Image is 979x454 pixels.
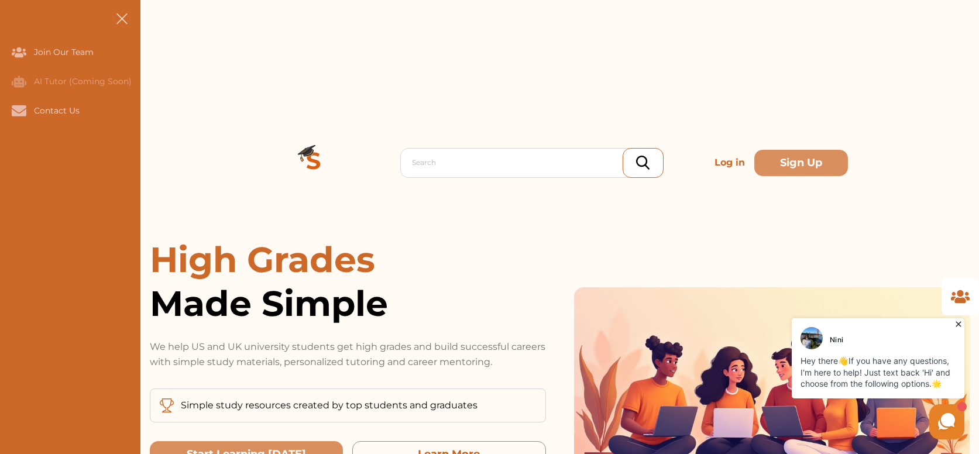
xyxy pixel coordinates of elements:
[710,151,750,174] p: Log in
[150,238,375,281] span: High Grades
[150,281,546,325] span: Made Simple
[150,339,546,370] p: We help US and UK university students get high grades and build successful careers with simple st...
[272,121,356,205] img: Logo
[636,156,650,170] img: search_icon
[754,150,848,176] button: Sign Up
[181,398,478,412] p: Simple study resources created by top students and graduates
[698,315,967,442] iframe: HelpCrunch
